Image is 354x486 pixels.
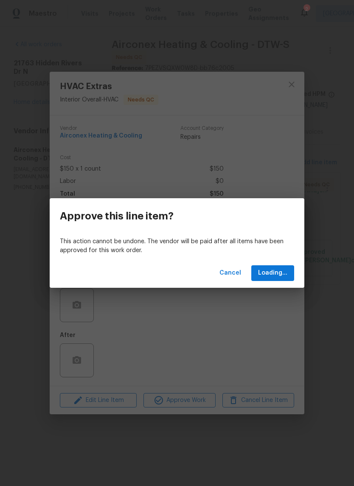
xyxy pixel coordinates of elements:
h3: Approve this line item? [60,210,174,222]
button: Loading... [251,265,294,281]
span: Cancel [219,268,241,278]
button: Cancel [216,265,244,281]
span: Loading... [258,268,287,278]
p: This action cannot be undone. The vendor will be paid after all items have been approved for this... [60,237,294,255]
